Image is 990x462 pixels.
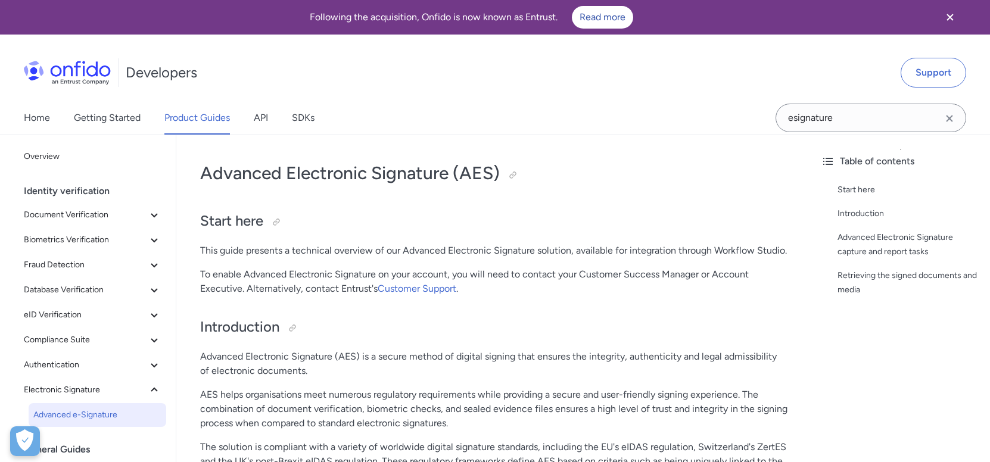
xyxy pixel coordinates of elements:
[24,358,147,372] span: Authentication
[19,203,166,227] button: Document Verification
[24,283,147,297] span: Database Verification
[24,438,171,461] div: General Guides
[838,207,980,221] a: Introduction
[942,111,957,126] svg: Clear search field button
[19,378,166,402] button: Electronic Signature
[19,353,166,377] button: Authentication
[29,403,166,427] a: Advanced e-Signature
[33,408,161,422] span: Advanced e-Signature
[838,230,980,259] a: Advanced Electronic Signature capture and report tasks
[254,101,268,135] a: API
[572,6,633,29] a: Read more
[74,101,141,135] a: Getting Started
[24,258,147,272] span: Fraud Detection
[200,211,787,232] h2: Start here
[24,333,147,347] span: Compliance Suite
[19,228,166,252] button: Biometrics Verification
[928,2,972,32] button: Close banner
[19,303,166,327] button: eID Verification
[838,183,980,197] a: Start here
[776,104,966,132] input: Onfido search input field
[200,267,787,296] p: To enable Advanced Electronic Signature on your account, you will need to contact your Customer S...
[14,6,928,29] div: Following the acquisition, Onfido is now known as Entrust.
[24,179,171,203] div: Identity verification
[821,154,980,168] div: Table of contents
[19,328,166,352] button: Compliance Suite
[24,308,147,322] span: eID Verification
[24,61,111,85] img: Onfido Logo
[24,101,50,135] a: Home
[19,278,166,302] button: Database Verification
[24,383,147,397] span: Electronic Signature
[24,149,161,164] span: Overview
[164,101,230,135] a: Product Guides
[838,269,980,297] a: Retrieving the signed documents and media
[19,253,166,277] button: Fraud Detection
[10,426,40,456] button: Open Preferences
[200,244,787,258] p: This guide presents a technical overview of our Advanced Electronic Signature solution, available...
[378,283,456,294] a: Customer Support
[200,388,787,430] p: AES helps organisations meet numerous regulatory requirements while providing a secure and user-f...
[901,58,966,88] a: Support
[24,233,147,247] span: Biometrics Verification
[19,145,166,168] a: Overview
[10,426,40,456] div: Cookie Preferences
[24,208,147,222] span: Document Verification
[200,317,787,338] h2: Introduction
[943,10,957,24] svg: Close banner
[200,349,787,378] p: Advanced Electronic Signature (AES) is a secure method of digital signing that ensures the integr...
[200,161,787,185] h1: Advanced Electronic Signature (AES)
[292,101,315,135] a: SDKs
[126,63,197,82] h1: Developers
